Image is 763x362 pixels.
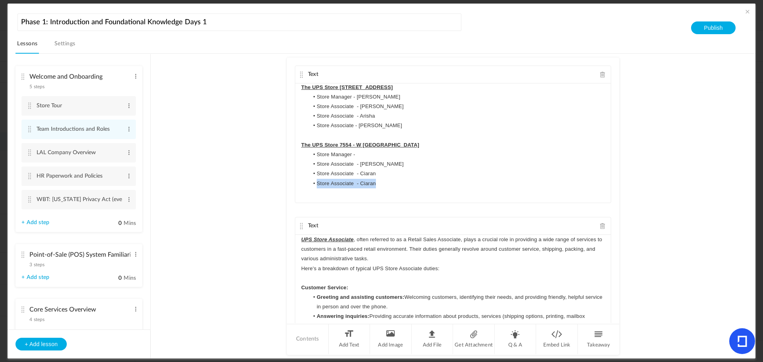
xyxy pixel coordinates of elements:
[317,313,370,319] strong: Answering inquiries:
[301,264,605,273] p: Here's a breakdown of typical UPS Store Associate duties:
[453,324,495,354] li: Get Attachment
[287,324,329,354] li: Contents
[317,294,404,300] strong: Greeting and assisting customers:
[370,324,412,354] li: Add Image
[124,275,136,281] span: Mins
[102,275,122,282] input: Mins
[301,84,393,90] u: The UPS Store [STREET_ADDRESS]
[691,21,735,34] button: Publish
[536,324,578,354] li: Embed Link
[29,262,45,267] span: 3 steps
[329,324,370,354] li: Add Text
[412,324,453,354] li: Add File
[301,142,419,148] u: The UPS Store 7554 - W [GEOGRAPHIC_DATA]
[317,170,376,176] span: Store Associate - Ciaran
[53,39,77,54] a: Settings
[21,274,49,281] a: + Add step
[301,285,348,290] strong: Customer Service:
[495,324,536,354] li: Q & A
[317,103,404,109] span: Store Associate - [PERSON_NAME]
[317,151,355,157] span: Store Manager -
[15,39,39,54] a: Lessons
[124,221,136,226] span: Mins
[317,180,376,186] span: Store Associate - Ciaran
[17,14,461,31] input: Course name
[317,161,404,167] span: Store Associate - [PERSON_NAME]
[308,223,318,228] span: Text
[317,122,402,128] span: Store Associate - [PERSON_NAME]
[317,94,400,100] span: Store Manager - [PERSON_NAME]
[301,235,605,264] p: , often referred to as a Retail Sales Associate, plays a crucial role in providing a wide range o...
[102,220,122,227] input: Mins
[308,72,318,77] span: Text
[317,113,375,119] span: Store Associate - Arisha
[301,236,354,242] u: UPS Store Associate
[21,219,49,226] a: + Add step
[309,312,605,331] li: Providing accurate information about products, services (shipping options, printing, mailbox serv...
[578,324,619,354] li: Takeaway
[29,317,45,322] span: 4 steps
[15,338,67,350] button: + Add lesson
[29,84,45,89] span: 5 steps
[309,292,605,312] li: Welcoming customers, identifying their needs, and providing friendly, helpful service in person a...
